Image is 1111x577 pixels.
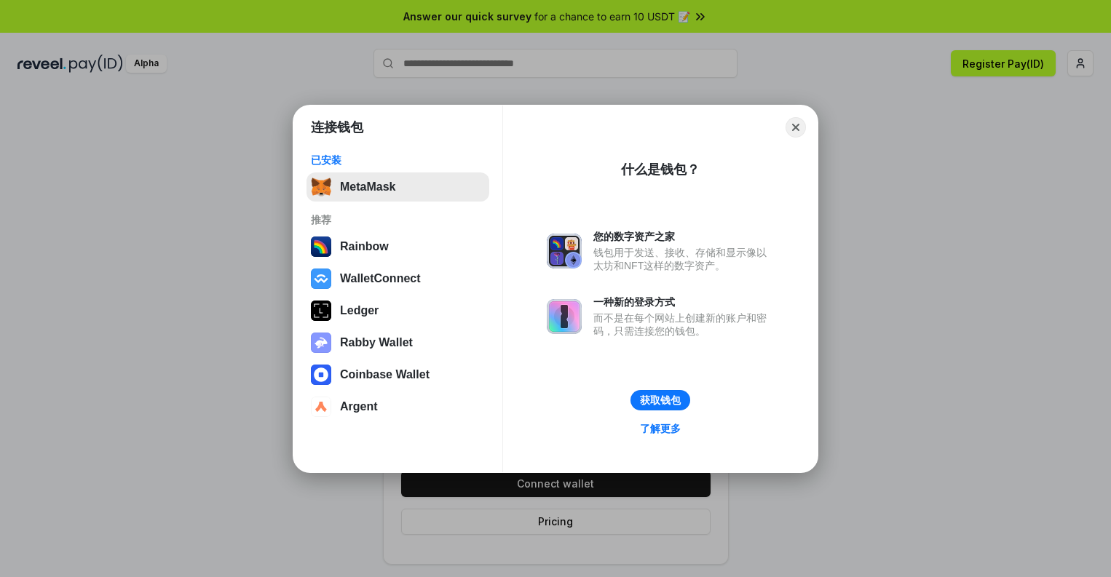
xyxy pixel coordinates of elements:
img: svg+xml,%3Csvg%20width%3D%2228%22%20height%3D%2228%22%20viewBox%3D%220%200%2028%2028%22%20fill%3D... [311,365,331,385]
button: Close [786,117,806,138]
div: 推荐 [311,213,485,226]
img: svg+xml,%3Csvg%20fill%3D%22none%22%20height%3D%2233%22%20viewBox%3D%220%200%2035%2033%22%20width%... [311,177,331,197]
button: Rainbow [307,232,489,261]
div: Ledger [340,304,379,317]
h1: 连接钱包 [311,119,363,136]
div: Coinbase Wallet [340,368,430,381]
a: 了解更多 [631,419,689,438]
div: Argent [340,400,378,413]
button: MetaMask [307,172,489,202]
div: Rabby Wallet [340,336,413,349]
div: 已安装 [311,154,485,167]
button: Coinbase Wallet [307,360,489,389]
div: 您的数字资产之家 [593,230,774,243]
button: Rabby Wallet [307,328,489,357]
button: Argent [307,392,489,421]
img: svg+xml,%3Csvg%20width%3D%2228%22%20height%3D%2228%22%20viewBox%3D%220%200%2028%2028%22%20fill%3D... [311,397,331,417]
button: WalletConnect [307,264,489,293]
img: svg+xml,%3Csvg%20xmlns%3D%22http%3A%2F%2Fwww.w3.org%2F2000%2Fsvg%22%20fill%3D%22none%22%20viewBox... [547,299,582,334]
div: 获取钱包 [640,394,681,407]
img: svg+xml,%3Csvg%20xmlns%3D%22http%3A%2F%2Fwww.w3.org%2F2000%2Fsvg%22%20fill%3D%22none%22%20viewBox... [547,234,582,268]
div: 而不是在每个网站上创建新的账户和密码，只需连接您的钱包。 [593,311,774,338]
div: 钱包用于发送、接收、存储和显示像以太坊和NFT这样的数字资产。 [593,246,774,272]
div: 什么是钱包？ [621,161,700,178]
button: Ledger [307,296,489,325]
div: 一种新的登录方式 [593,295,774,309]
div: Rainbow [340,240,389,253]
div: 了解更多 [640,422,681,435]
img: svg+xml,%3Csvg%20xmlns%3D%22http%3A%2F%2Fwww.w3.org%2F2000%2Fsvg%22%20fill%3D%22none%22%20viewBox... [311,333,331,353]
button: 获取钱包 [630,390,690,410]
img: svg+xml,%3Csvg%20width%3D%22120%22%20height%3D%22120%22%20viewBox%3D%220%200%20120%20120%22%20fil... [311,236,331,257]
img: svg+xml,%3Csvg%20width%3D%2228%22%20height%3D%2228%22%20viewBox%3D%220%200%2028%2028%22%20fill%3D... [311,268,331,289]
div: MetaMask [340,180,395,194]
div: WalletConnect [340,272,421,285]
img: svg+xml,%3Csvg%20xmlns%3D%22http%3A%2F%2Fwww.w3.org%2F2000%2Fsvg%22%20width%3D%2228%22%20height%3... [311,301,331,321]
